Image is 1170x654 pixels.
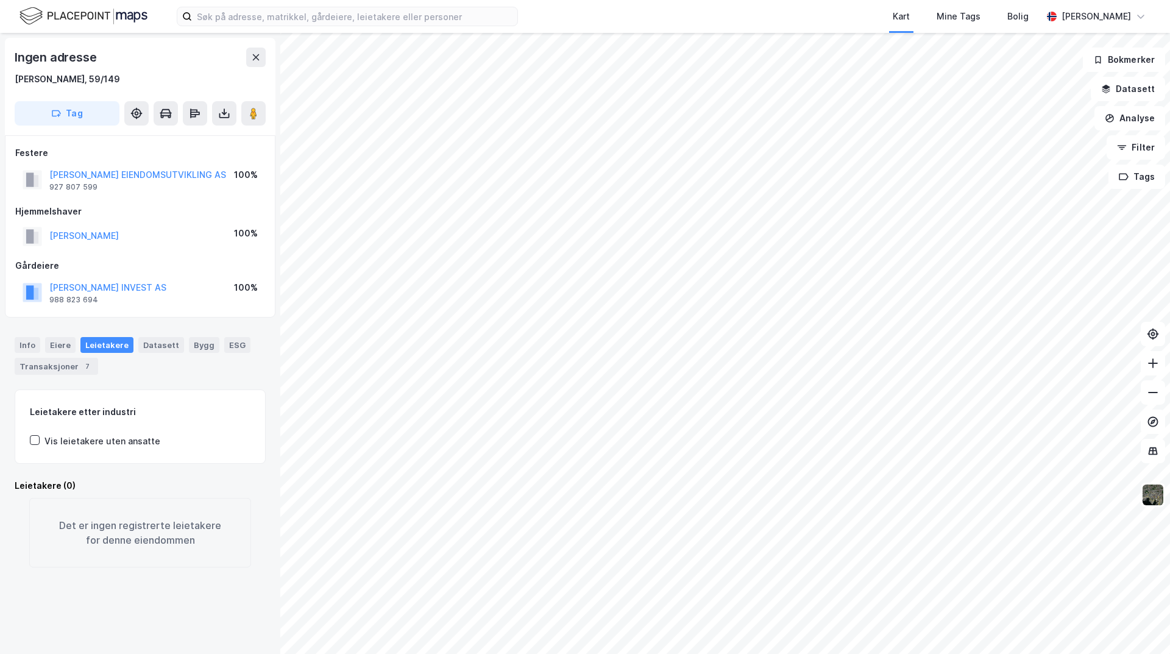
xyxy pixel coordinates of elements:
div: Kontrollprogram for chat [1109,595,1170,654]
div: 988 823 694 [49,295,98,305]
div: [PERSON_NAME] [1062,9,1131,24]
div: Leietakere etter industri [30,405,250,419]
img: 9k= [1141,483,1165,506]
div: 100% [234,168,258,182]
div: Leietakere [80,337,133,353]
div: Bolig [1007,9,1029,24]
div: ESG [224,337,250,353]
div: Datasett [138,337,184,353]
div: 927 807 599 [49,182,97,192]
div: Det er ingen registrerte leietakere for denne eiendommen [29,498,251,567]
div: 100% [234,226,258,241]
button: Analyse [1094,106,1165,130]
div: Hjemmelshaver [15,204,265,219]
button: Datasett [1091,77,1165,101]
button: Tags [1108,165,1165,189]
div: 100% [234,280,258,295]
input: Søk på adresse, matrikkel, gårdeiere, leietakere eller personer [192,7,517,26]
div: Eiere [45,337,76,353]
div: Mine Tags [937,9,980,24]
div: Leietakere (0) [15,478,266,493]
div: [PERSON_NAME], 59/149 [15,72,120,87]
button: Bokmerker [1083,48,1165,72]
div: Vis leietakere uten ansatte [44,434,160,449]
div: Ingen adresse [15,48,99,67]
button: Tag [15,101,119,126]
div: 7 [81,360,93,372]
div: Transaksjoner [15,358,98,375]
div: Kart [893,9,910,24]
div: Gårdeiere [15,258,265,273]
div: Info [15,337,40,353]
div: Festere [15,146,265,160]
iframe: Chat Widget [1109,595,1170,654]
div: Bygg [189,337,219,353]
img: logo.f888ab2527a4732fd821a326f86c7f29.svg [19,5,147,27]
button: Filter [1107,135,1165,160]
